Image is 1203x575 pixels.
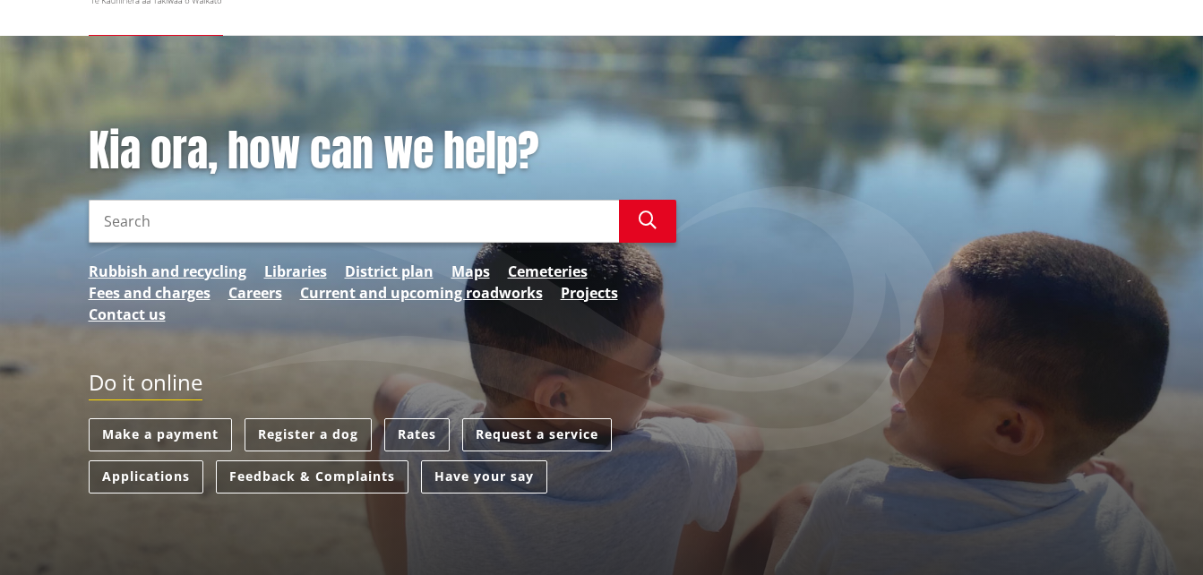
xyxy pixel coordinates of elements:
[89,261,246,282] a: Rubbish and recycling
[89,200,619,243] input: Search input
[451,261,490,282] a: Maps
[1121,500,1185,564] iframe: Messenger Launcher
[89,418,232,451] a: Make a payment
[421,460,547,493] a: Have your say
[508,261,588,282] a: Cemeteries
[245,418,372,451] a: Register a dog
[89,125,676,177] h1: Kia ora, how can we help?
[89,282,211,304] a: Fees and charges
[89,370,202,401] h2: Do it online
[89,304,166,325] a: Contact us
[384,418,450,451] a: Rates
[216,460,408,493] a: Feedback & Complaints
[345,261,434,282] a: District plan
[561,282,618,304] a: Projects
[462,418,612,451] a: Request a service
[89,460,203,493] a: Applications
[228,282,282,304] a: Careers
[300,282,543,304] a: Current and upcoming roadworks
[264,261,327,282] a: Libraries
